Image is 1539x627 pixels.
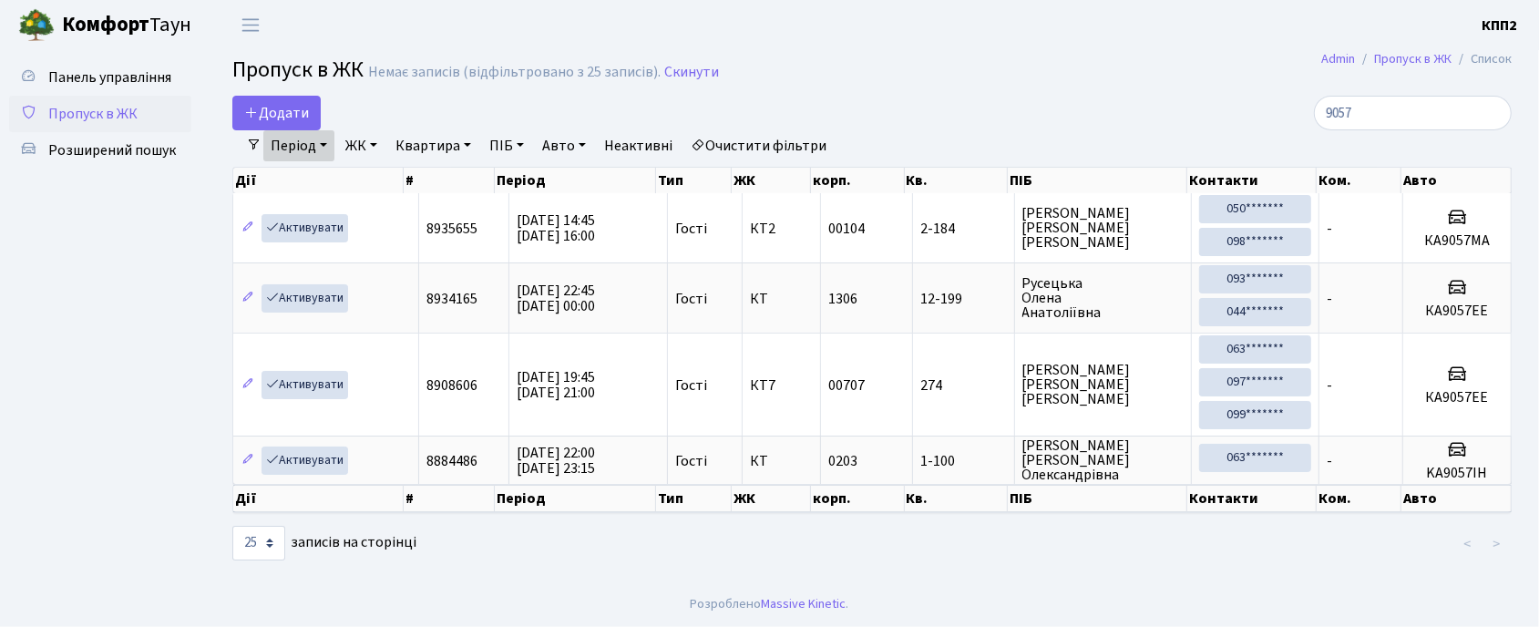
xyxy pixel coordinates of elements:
th: Тип [656,485,732,512]
a: Активувати [262,447,348,475]
span: Гості [675,454,707,468]
th: Кв. [905,168,1008,193]
span: Таун [62,10,191,41]
a: ПІБ [482,130,531,161]
span: КТ2 [750,221,813,236]
span: - [1327,289,1332,309]
a: Квартира [388,130,478,161]
th: Авто [1401,485,1512,512]
th: Контакти [1187,485,1317,512]
th: ЖК [732,485,811,512]
a: Додати [232,96,321,130]
span: 8935655 [426,219,477,239]
a: Розширений пошук [9,132,191,169]
span: Панель управління [48,67,171,87]
th: корп. [811,168,904,193]
span: Пропуск в ЖК [232,54,364,86]
th: Контакти [1187,168,1317,193]
th: корп. [811,485,904,512]
h5: КА9057ЕЕ [1411,389,1503,406]
span: [PERSON_NAME] [PERSON_NAME] [PERSON_NAME] [1022,363,1184,406]
span: 12-199 [920,292,1007,306]
li: Список [1452,49,1512,69]
span: 00104 [828,219,865,239]
a: Massive Kinetic [762,594,846,613]
span: КТ [750,292,813,306]
span: КТ7 [750,378,813,393]
span: Пропуск в ЖК [48,104,138,124]
a: Авто [535,130,593,161]
span: [DATE] 14:45 [DATE] 16:00 [517,211,595,246]
select: записів на сторінці [232,526,285,560]
span: - [1327,219,1332,239]
a: Активувати [262,284,348,313]
button: Переключити навігацію [228,10,273,40]
span: - [1327,451,1332,471]
th: Ком. [1317,485,1401,512]
th: Кв. [905,485,1008,512]
a: Admin [1321,49,1355,68]
span: - [1327,375,1332,396]
h5: КА9057МА [1411,232,1503,250]
th: Ком. [1317,168,1401,193]
th: ПІБ [1008,485,1187,512]
span: 1306 [828,289,857,309]
div: Немає записів (відфільтровано з 25 записів). [368,64,661,81]
span: Гості [675,221,707,236]
span: 1-100 [920,454,1007,468]
a: Неактивні [597,130,680,161]
span: КТ [750,454,813,468]
nav: breadcrumb [1294,40,1539,78]
input: Пошук... [1314,96,1512,130]
span: 274 [920,378,1007,393]
a: Очистити фільтри [683,130,834,161]
a: Активувати [262,214,348,242]
a: ЖК [338,130,385,161]
th: Дії [233,485,404,512]
th: ЖК [732,168,811,193]
a: Панель управління [9,59,191,96]
span: Розширений пошук [48,140,176,160]
span: Гості [675,292,707,306]
span: 8908606 [426,375,477,396]
img: logo.png [18,7,55,44]
span: Гості [675,378,707,393]
span: 8884486 [426,451,477,471]
span: 0203 [828,451,857,471]
span: [DATE] 22:45 [DATE] 00:00 [517,281,595,316]
span: [DATE] 19:45 [DATE] 21:00 [517,367,595,403]
h5: KA9057IH [1411,465,1503,482]
div: Розроблено . [691,594,849,614]
th: Тип [656,168,732,193]
span: 2-184 [920,221,1007,236]
span: Русецька Олена Анатоліївна [1022,276,1184,320]
th: Авто [1401,168,1512,193]
b: Комфорт [62,10,149,39]
h5: КА9057ЕЕ [1411,303,1503,320]
th: Дії [233,168,404,193]
span: [DATE] 22:00 [DATE] 23:15 [517,443,595,478]
span: [PERSON_NAME] [PERSON_NAME] Олександрівна [1022,438,1184,482]
a: Активувати [262,371,348,399]
a: Пропуск в ЖК [9,96,191,132]
th: # [404,168,496,193]
th: # [404,485,496,512]
th: Період [495,485,656,512]
th: ПІБ [1008,168,1187,193]
span: 8934165 [426,289,477,309]
label: записів на сторінці [232,526,416,560]
span: [PERSON_NAME] [PERSON_NAME] [PERSON_NAME] [1022,206,1184,250]
th: Період [495,168,656,193]
a: Пропуск в ЖК [1374,49,1452,68]
span: 00707 [828,375,865,396]
span: Додати [244,103,309,123]
a: КПП2 [1482,15,1517,36]
a: Скинути [664,64,719,81]
a: Період [263,130,334,161]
